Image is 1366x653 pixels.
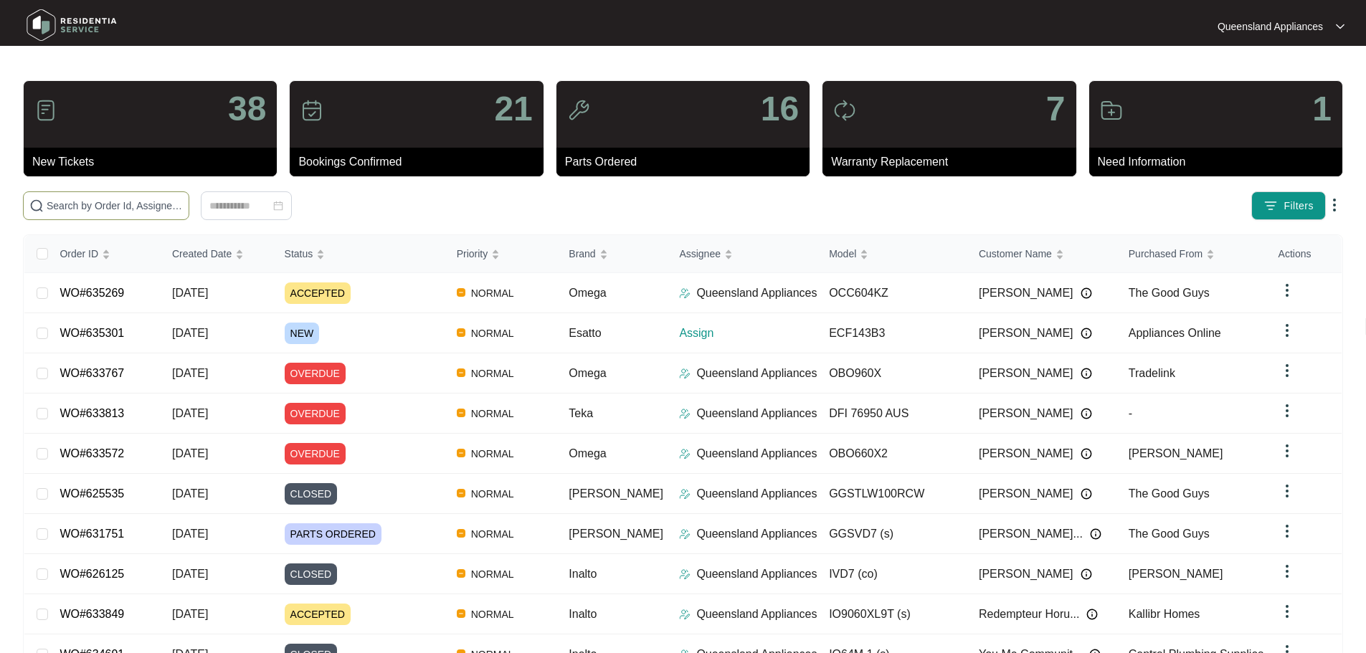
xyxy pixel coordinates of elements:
[831,153,1076,171] p: Warranty Replacement
[1081,287,1092,299] img: Info icon
[60,246,98,262] span: Order ID
[679,325,817,342] p: Assign
[457,368,465,377] img: Vercel Logo
[60,487,124,500] a: WO#625535
[569,447,606,459] span: Omega
[48,235,161,273] th: Order ID
[1129,568,1223,580] span: [PERSON_NAME]
[817,394,967,434] td: DFI 76950 AUS
[1279,322,1296,339] img: dropdown arrow
[465,606,520,623] span: NORMAL
[569,367,606,379] span: Omega
[569,528,663,540] span: [PERSON_NAME]
[679,287,691,299] img: Assigner Icon
[1312,92,1332,126] p: 1
[494,92,532,126] p: 21
[696,285,817,302] p: Queensland Appliances
[979,606,1080,623] span: Redempteur Horu...
[679,246,721,262] span: Assignee
[817,474,967,514] td: GGSTLW100RCW
[34,99,57,122] img: icon
[457,569,465,578] img: Vercel Logo
[569,487,663,500] span: [PERSON_NAME]
[817,313,967,353] td: ECF143B3
[1279,442,1296,459] img: dropdown arrow
[465,445,520,462] span: NORMAL
[696,525,817,543] p: Queensland Appliances
[1046,92,1066,126] p: 7
[285,246,313,262] span: Status
[457,328,465,337] img: Vercel Logo
[172,528,208,540] span: [DATE]
[457,449,465,457] img: Vercel Logo
[228,92,266,126] p: 38
[273,235,445,273] th: Status
[1129,487,1210,500] span: The Good Guys
[1129,528,1210,540] span: The Good Guys
[60,568,124,580] a: WO#626125
[1129,287,1210,299] span: The Good Guys
[565,153,810,171] p: Parts Ordered
[1117,235,1267,273] th: Purchased From
[60,528,124,540] a: WO#631751
[1081,488,1092,500] img: Info icon
[817,273,967,313] td: OCC604KZ
[967,235,1117,273] th: Customer Name
[567,99,590,122] img: icon
[1081,408,1092,419] img: Info icon
[1098,153,1342,171] p: Need Information
[60,447,124,459] a: WO#633572
[457,609,465,618] img: Vercel Logo
[679,528,691,540] img: Assigner Icon
[979,246,1052,262] span: Customer Name
[457,489,465,497] img: Vercel Logo
[172,608,208,620] span: [DATE]
[679,609,691,620] img: Assigner Icon
[979,445,1073,462] span: [PERSON_NAME]
[679,488,691,500] img: Assigner Icon
[569,568,597,580] span: Inalto
[1086,609,1098,620] img: Info icon
[829,246,856,262] span: Model
[817,235,967,273] th: Model
[465,285,520,302] span: NORMAL
[696,485,817,502] p: Queensland Appliances
[1279,523,1296,540] img: dropdown arrow
[1263,199,1278,213] img: filter icon
[285,282,351,304] span: ACCEPTED
[60,608,124,620] a: WO#633849
[1081,568,1092,580] img: Info icon
[569,608,597,620] span: Inalto
[60,367,124,379] a: WO#633767
[1129,447,1223,459] span: [PERSON_NAME]
[1100,99,1123,122] img: icon
[457,246,488,262] span: Priority
[47,198,183,214] input: Search by Order Id, Assignee Name, Customer Name, Brand and Model
[1279,603,1296,620] img: dropdown arrow
[761,92,799,126] p: 16
[1081,368,1092,379] img: Info icon
[465,485,520,502] span: NORMAL
[569,287,606,299] span: Omega
[817,353,967,394] td: OBO960X
[679,448,691,459] img: Assigner Icon
[172,287,208,299] span: [DATE]
[1218,19,1323,34] p: Queensland Appliances
[1326,196,1343,214] img: dropdown arrow
[679,568,691,580] img: Assigner Icon
[172,568,208,580] span: [DATE]
[60,327,124,339] a: WO#635301
[569,246,595,262] span: Brand
[22,4,122,47] img: residentia service logo
[1267,235,1342,273] th: Actions
[1251,191,1326,220] button: filter iconFilters
[465,405,520,422] span: NORMAL
[1129,367,1175,379] span: Tradelink
[979,285,1073,302] span: [PERSON_NAME]
[465,525,520,543] span: NORMAL
[285,363,346,384] span: OVERDUE
[1336,23,1344,30] img: dropdown arrow
[979,365,1073,382] span: [PERSON_NAME]
[1284,199,1314,214] span: Filters
[60,407,124,419] a: WO#633813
